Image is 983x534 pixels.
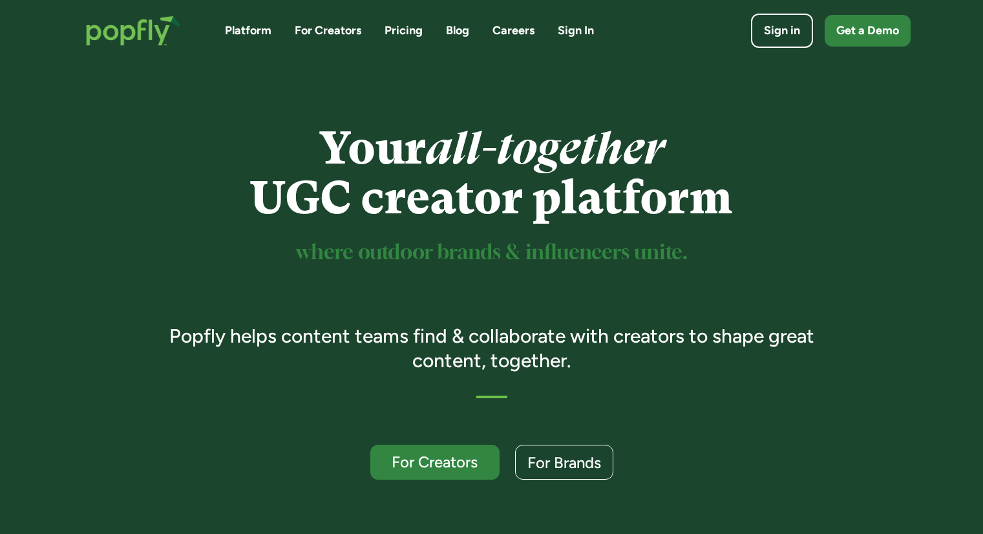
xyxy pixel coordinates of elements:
[426,122,664,175] em: all-together
[382,454,488,470] div: For Creators
[558,23,594,39] a: Sign In
[515,445,613,480] a: For Brands
[151,324,832,372] h3: Popfly helps content teams find & collaborate with creators to shape great content, together.
[295,23,361,39] a: For Creators
[764,23,800,39] div: Sign in
[151,123,832,223] h1: Your UGC creator platform
[73,3,194,59] a: home
[385,23,423,39] a: Pricing
[446,23,469,39] a: Blog
[225,23,271,39] a: Platform
[492,23,534,39] a: Careers
[825,15,911,47] a: Get a Demo
[751,14,813,48] a: Sign in
[296,243,688,263] sup: where outdoor brands & influencers unite.
[527,454,601,471] div: For Brands
[836,23,899,39] div: Get a Demo
[370,445,500,480] a: For Creators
